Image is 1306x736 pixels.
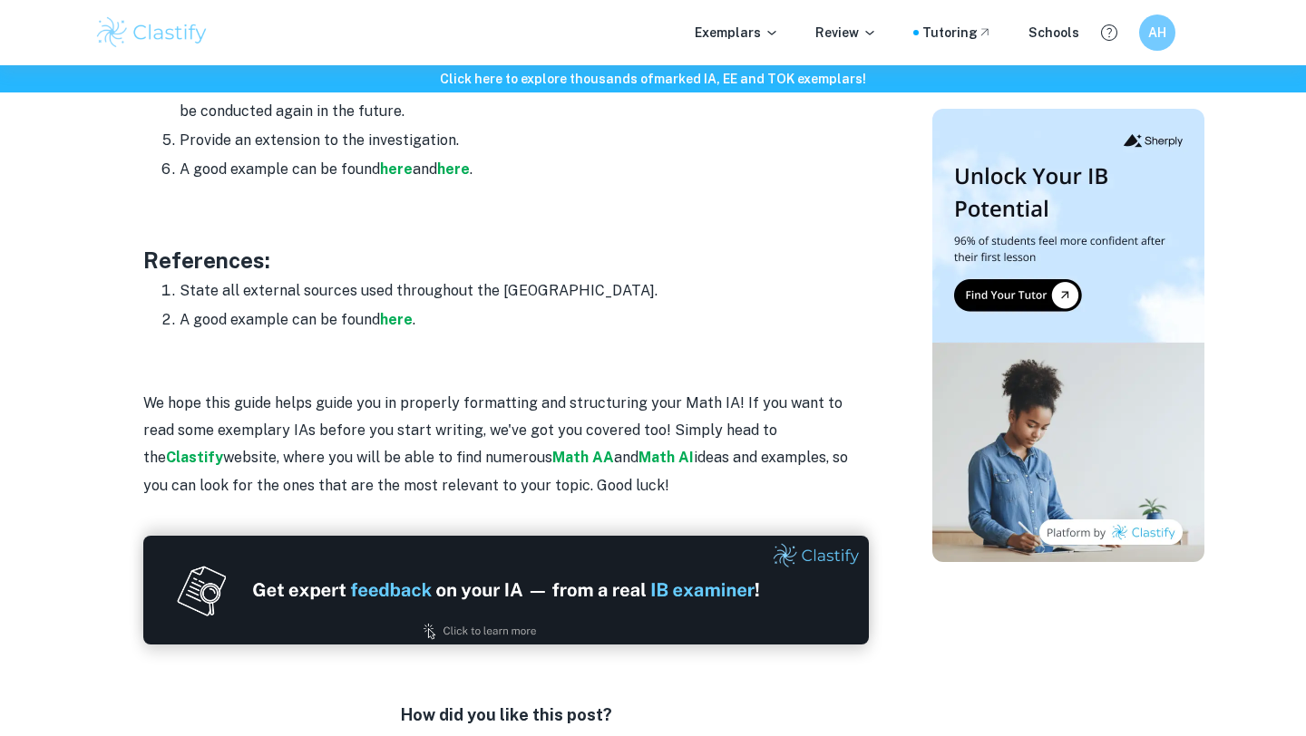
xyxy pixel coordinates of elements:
h6: AH [1147,23,1168,43]
a: Tutoring [922,23,992,43]
li: A good example can be found . [180,305,869,334]
a: Clastify [166,449,223,466]
a: Schools [1028,23,1079,43]
li: Discuss the limitations of the experiment and suggest ways to improve the experiment if it were t... [180,68,869,126]
p: We hope this guide helps guide you in properly formatting and structuring your Math IA! If you wa... [143,390,869,500]
a: Math AA [552,449,614,466]
button: Help and Feedback [1094,17,1125,48]
li: A good example can be found and . [180,155,869,184]
a: here [380,160,413,178]
img: Clastify logo [94,15,210,51]
h3: References: [143,244,869,276]
a: Math AI [638,449,694,466]
button: AH [1139,15,1175,51]
li: State all external sources used throughout the [GEOGRAPHIC_DATA]. [180,276,869,305]
a: here [437,160,470,178]
img: Thumbnail [932,109,1204,562]
li: Provide an extension to the investigation. [180,126,869,155]
a: here [380,311,413,328]
p: Exemplars [695,23,779,43]
img: Ad [143,536,869,644]
h6: How did you like this post? [401,702,612,728]
h6: Click here to explore thousands of marked IA, EE and TOK exemplars ! [4,69,1302,89]
p: Review [815,23,877,43]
